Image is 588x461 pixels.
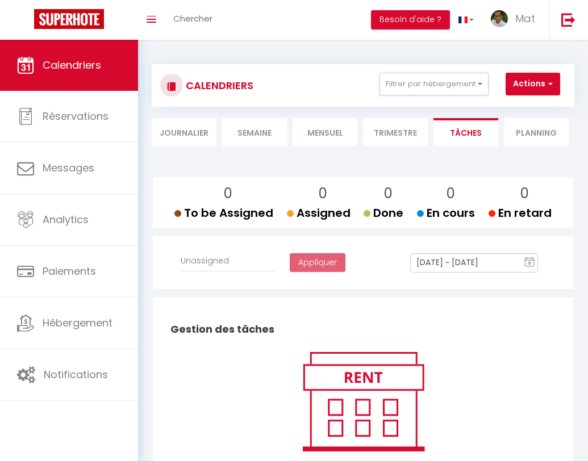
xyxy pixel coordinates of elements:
[373,183,403,204] p: 0
[43,264,96,278] span: Paiements
[43,109,109,123] span: Réservations
[491,10,508,27] img: ...
[489,205,552,221] span: En retard
[43,161,94,175] span: Messages
[222,118,287,146] li: Semaine
[433,118,498,146] li: Tâches
[43,58,101,72] span: Calendriers
[183,73,253,98] h3: CALENDRIERS
[506,73,560,95] button: Actions
[152,118,216,146] li: Journalier
[9,5,43,39] button: Ouvrir le widget de chat LiveChat
[504,118,569,146] li: Planning
[363,118,428,146] li: Trimestre
[34,9,104,29] img: Super Booking
[364,205,403,221] span: Done
[561,12,576,27] img: logout
[43,212,89,227] span: Analytics
[168,312,558,347] h2: Gestion des tâches
[290,253,345,273] button: Appliquer
[417,205,475,221] span: En cours
[293,118,357,146] li: Mensuel
[173,12,212,24] span: Chercher
[44,367,108,382] span: Notifications
[515,11,535,26] span: Mat
[174,205,273,221] span: To be Assigned
[410,253,538,273] input: Select Date Range
[296,183,351,204] p: 0
[184,183,273,204] p: 0
[426,183,475,204] p: 0
[43,316,112,330] span: Hébergement
[371,10,450,30] button: Besoin d'aide ?
[291,347,436,456] img: rent.png
[498,183,552,204] p: 0
[528,261,531,266] text: 9
[287,205,351,221] span: Assigned
[380,73,489,95] button: Filtrer par hébergement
